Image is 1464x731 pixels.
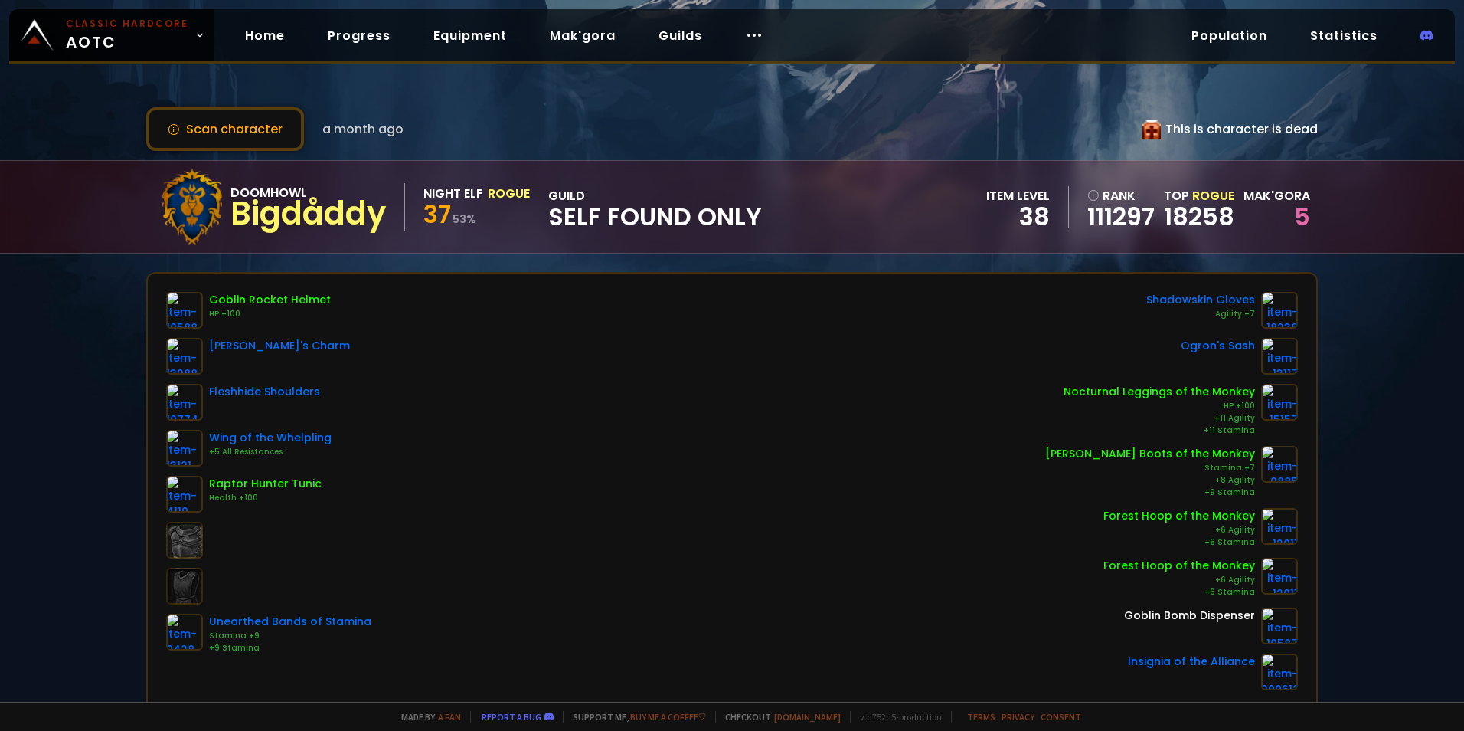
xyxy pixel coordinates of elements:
a: 18258 [1164,199,1234,234]
div: Agility +7 [1146,308,1255,320]
div: HP +100 [1064,400,1255,412]
a: Mak'gora [538,20,628,51]
div: Fleshhide Shoulders [209,384,320,400]
div: [PERSON_NAME] Boots of the Monkey [1045,446,1255,462]
img: item-13117 [1261,338,1298,375]
img: item-209612 [1261,654,1298,690]
div: rank [1087,186,1155,205]
div: Forest Hoop of the Monkey [1103,558,1255,574]
div: Rogue [488,184,530,203]
img: item-18238 [1261,292,1298,329]
a: Buy me a coffee [630,711,706,723]
div: +9 Stamina [1045,487,1255,499]
div: Goblin Bomb Dispenser [1124,608,1255,624]
span: AOTC [66,17,188,54]
div: item level [986,186,1050,205]
span: Checkout [715,711,841,723]
span: Made by [392,711,461,723]
div: +8 Agility [1045,474,1255,487]
a: [DOMAIN_NAME] [774,711,841,723]
a: Terms [967,711,995,723]
small: 53 % [453,211,476,227]
div: Shadowskin Gloves [1146,292,1255,308]
span: a month ago [322,120,404,139]
div: +6 Agility [1103,524,1255,536]
img: item-13088 [166,338,203,375]
a: Classic HardcoreAOTC [9,9,214,61]
div: Doomhowl [230,183,386,202]
a: Population [1179,20,1279,51]
div: [PERSON_NAME]'s Charm [209,338,350,354]
div: +5 All Resistances [209,446,332,458]
div: Night Elf [423,184,483,203]
img: item-12011 [1261,558,1298,595]
div: This is character is dead [1142,120,1318,139]
a: Privacy [1002,711,1034,723]
img: item-10587 [1261,608,1298,644]
a: Progress [315,20,403,51]
a: 111297 [1087,205,1155,228]
img: item-10774 [166,384,203,421]
div: Raptor Hunter Tunic [209,476,322,492]
span: 37 [423,197,451,231]
div: guild [548,186,762,228]
div: +6 Stamina [1103,536,1255,549]
small: Classic Hardcore [66,17,188,31]
div: Insignia of the Alliance [1128,654,1255,670]
a: a fan [438,711,461,723]
span: v. d752d5 - production [850,711,942,723]
div: +6 Stamina [1103,586,1255,598]
img: item-13121 [166,430,203,467]
div: 5 [1243,205,1310,228]
div: Bigdåddy [230,202,386,225]
div: Goblin Rocket Helmet [209,292,331,308]
div: Wing of the Whelpling [209,430,332,446]
div: Forest Hoop of the Monkey [1103,508,1255,524]
div: Top [1164,186,1234,205]
a: Equipment [421,20,519,51]
div: Unearthed Bands of Stamina [209,614,371,630]
img: item-4119 [166,476,203,513]
a: Report a bug [482,711,541,723]
a: Consent [1041,711,1081,723]
span: Rogue [1192,187,1234,205]
div: Health +100 [209,492,322,504]
div: +11 Stamina [1064,425,1255,437]
img: item-15157 [1261,384,1298,421]
span: SELF FOUND ONLY [548,205,762,228]
div: HP +100 [209,308,331,320]
div: 38 [986,205,1050,228]
img: item-10588 [166,292,203,329]
div: Ogron's Sash [1181,338,1255,354]
div: Mak'gora [1243,186,1310,205]
div: Nocturnal Leggings of the Monkey [1064,384,1255,400]
div: Stamina +7 [1045,462,1255,474]
img: item-9428 [166,614,203,651]
a: Guilds [646,20,714,51]
div: +11 Agility [1064,412,1255,425]
a: Statistics [1298,20,1390,51]
div: +9 Stamina [209,642,371,654]
div: Stamina +9 [209,630,371,642]
span: Support me, [563,711,706,723]
img: item-9885 [1261,446,1298,483]
div: +6 Agility [1103,574,1255,586]
img: item-12011 [1261,508,1298,545]
button: Scan character [146,107,304,151]
a: Home [233,20,297,51]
